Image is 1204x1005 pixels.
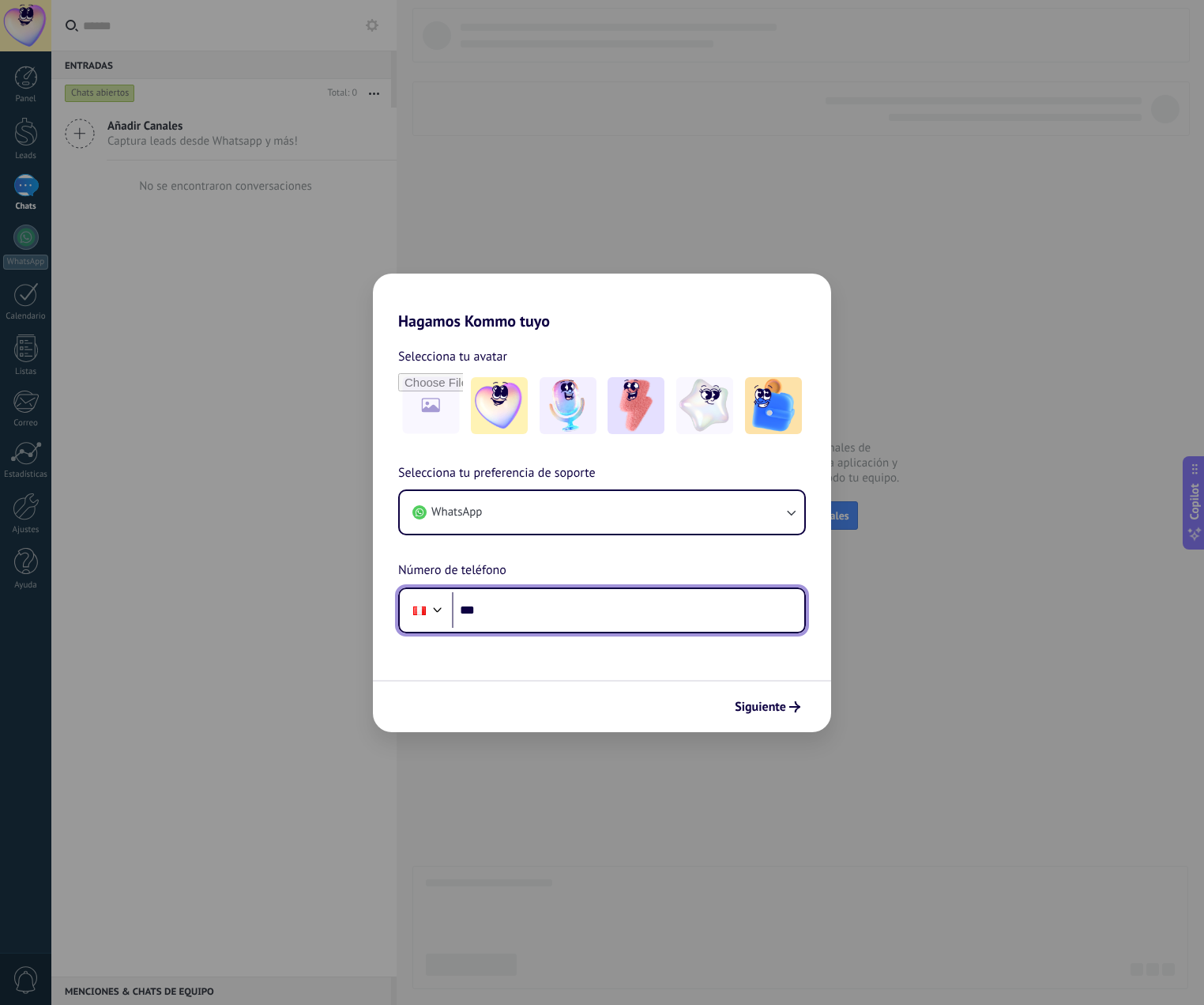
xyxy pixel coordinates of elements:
[373,274,831,331] h2: Hagamos Kommo tuyo
[728,693,807,720] button: Siguiente
[398,346,507,367] span: Selecciona tu avatar
[398,561,506,581] span: Número de teléfono
[404,594,435,627] div: Peru: + 51
[735,701,786,712] span: Siguiente
[431,504,482,520] span: WhatsApp
[676,377,733,434] img: -4.jpeg
[398,463,596,484] span: Selecciona tu preferencia de soporte
[540,377,596,434] img: -2.jpeg
[400,491,804,534] button: WhatsApp
[608,377,664,434] img: -3.jpeg
[471,377,528,434] img: -1.jpeg
[745,377,802,434] img: -5.jpeg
